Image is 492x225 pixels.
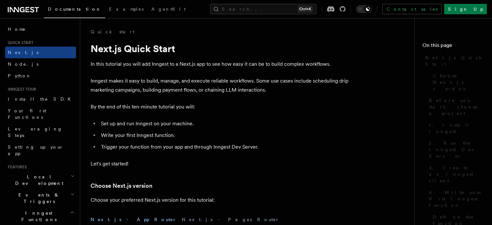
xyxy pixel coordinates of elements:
p: By the end of this ten-minute tutorial you will: [91,102,349,111]
span: Quick start [5,40,33,45]
a: Node.js [5,58,76,70]
span: Home [8,26,26,32]
a: 3. Create an Inngest client [426,162,484,186]
button: Search...Ctrl+K [210,4,316,14]
a: Install the SDK [5,93,76,105]
span: Inngest tour [5,87,36,92]
span: Install the SDK [8,96,75,102]
h1: Next.js Quick Start [91,43,349,54]
a: Choose Next.js version [91,181,152,190]
a: Next.js Quick Start [422,52,484,70]
p: Choose your preferred Next.js version for this tutorial: [91,196,349,205]
span: 3. Create an Inngest client [429,164,484,184]
a: Next.js [5,47,76,58]
li: Set up and run Inngest on your machine. [99,119,349,128]
button: Toggle dark mode [356,5,372,13]
button: Events & Triggers [5,189,76,207]
a: Python [5,70,76,82]
span: Next.js Quick Start [425,54,484,67]
a: Leveraging Steps [5,123,76,141]
span: Your first Functions [8,108,46,120]
a: 1. Install Inngest [426,119,484,137]
a: Your first Functions [5,105,76,123]
a: Home [5,23,76,35]
a: Quick start [91,28,135,35]
p: In this tutorial you will add Inngest to a Next.js app to see how easy it can be to build complex... [91,60,349,69]
span: Examples [109,6,144,12]
span: Choose Next.js version [433,73,484,92]
a: Before you start: choose a project [426,95,484,119]
li: Write your first Inngest function. [99,131,349,140]
h4: On this page [422,41,484,52]
span: 2. Run the Inngest Dev Server [429,140,484,159]
a: 2. Run the Inngest Dev Server [426,137,484,162]
span: Python [8,73,31,78]
span: Documentation [48,6,101,12]
span: Local Development [5,174,71,186]
a: Contact sales [382,4,442,14]
span: Inngest Functions [5,210,70,223]
a: Setting up your app [5,141,76,159]
span: 4. Write your first Inngest function [429,189,484,208]
p: Let's get started! [91,159,349,168]
kbd: Ctrl+K [298,6,312,12]
a: Examples [105,2,148,17]
span: AgentKit [151,6,186,12]
a: Documentation [44,2,105,18]
span: Next.js [8,50,38,55]
span: Before you start: choose a project [429,97,484,117]
a: AgentKit [148,2,190,17]
span: Node.js [8,62,38,67]
a: Choose Next.js version [430,70,484,95]
li: Trigger your function from your app and through Inngest Dev Server. [99,142,349,152]
span: 1. Install Inngest [429,122,484,135]
a: 4. Write your first Inngest function [426,186,484,211]
span: Events & Triggers [5,192,71,205]
span: Leveraging Steps [8,126,62,138]
button: Local Development [5,171,76,189]
p: Inngest makes it easy to build, manage, and execute reliable workflows. Some use cases include sc... [91,76,349,95]
a: Sign Up [444,4,487,14]
span: Features [5,164,27,170]
span: Setting up your app [8,144,63,156]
